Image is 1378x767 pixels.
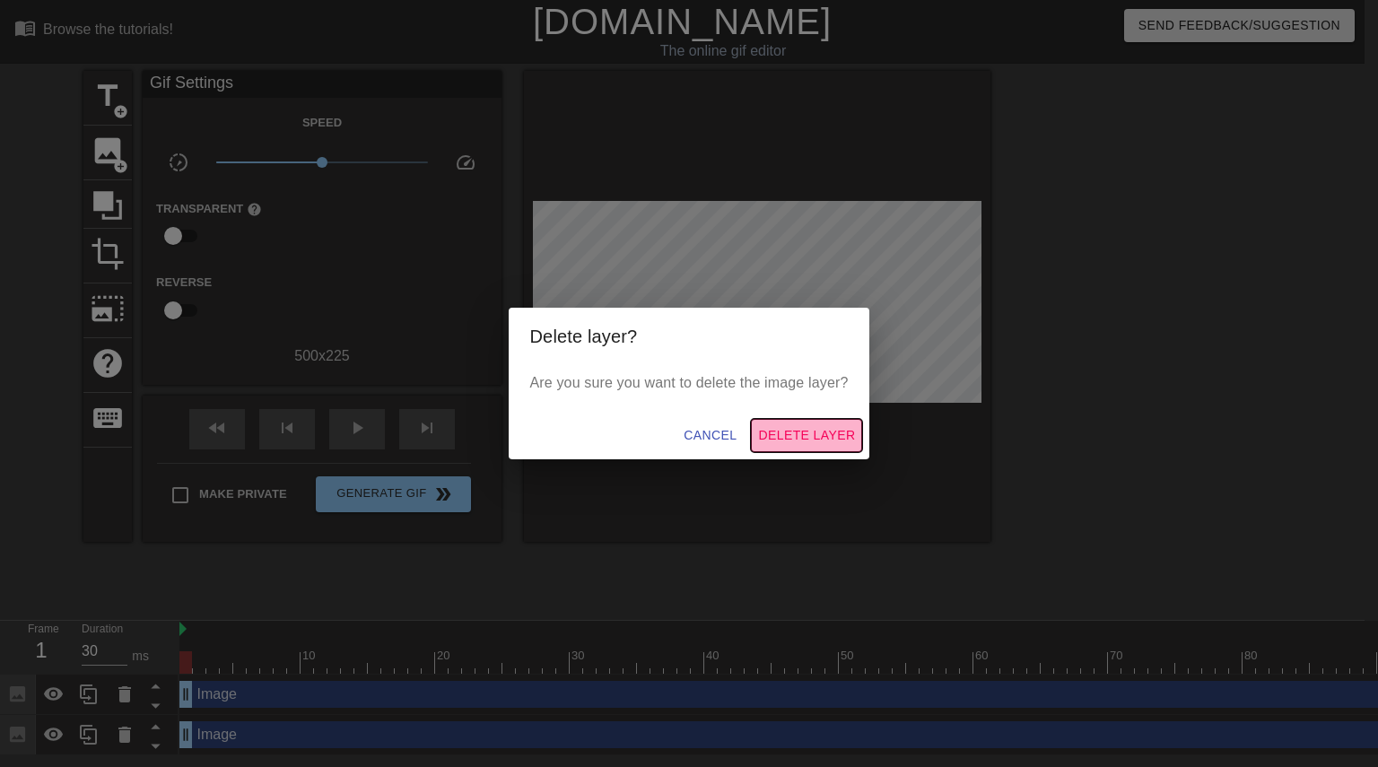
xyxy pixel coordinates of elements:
[676,419,744,452] button: Cancel
[530,322,849,351] h2: Delete layer?
[530,372,849,394] p: Are you sure you want to delete the image layer?
[751,419,862,452] button: Delete Layer
[758,424,855,447] span: Delete Layer
[684,424,737,447] span: Cancel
